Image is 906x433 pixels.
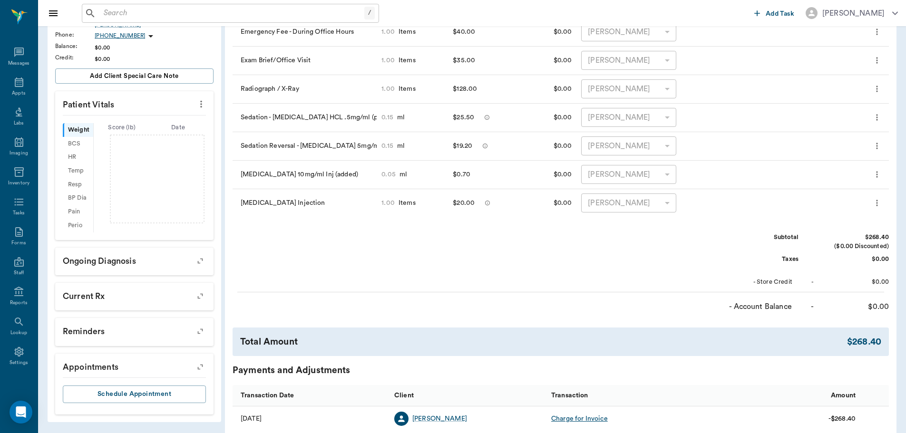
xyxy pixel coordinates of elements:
button: Add client Special Care Note [55,68,214,84]
div: Appts [12,90,25,97]
div: $0.00 [519,75,576,104]
button: Schedule Appointment [63,385,206,403]
div: [PERSON_NAME] [581,22,676,41]
div: Messages [8,60,30,67]
div: 1.00 [381,198,395,208]
div: - Account Balance [721,301,792,312]
div: Payments and Adjustments [233,364,889,377]
div: $0.70 [453,167,470,182]
div: Credit : [55,53,95,62]
div: 1.00 [381,27,395,37]
p: Current Rx [55,283,214,307]
div: Perio [63,219,93,232]
div: Resp [63,178,93,192]
div: -$268.40 [828,414,856,423]
div: 0.15 [381,141,393,151]
button: [PERSON_NAME] [798,4,906,22]
div: Transaction [551,382,588,409]
div: $19.20 [453,139,472,153]
div: Imaging [10,150,28,157]
div: $40.00 [453,25,475,39]
div: Inventory [8,180,29,187]
span: Add client Special Care Note [90,71,179,81]
div: Amount [831,382,856,409]
div: Transaction Date [241,382,294,409]
div: $0.00 [818,255,889,264]
div: $0.00 [818,278,889,287]
div: 0.15 [381,113,393,122]
div: Settings [10,359,29,366]
button: more [870,81,884,97]
div: Lookup [10,329,27,337]
div: HR [63,151,93,164]
div: [PERSON_NAME] [581,193,676,212]
div: $25.50 [453,110,474,125]
div: Sedation - [MEDICAL_DATA] HCL .5mg/ml (per cc) [233,104,377,132]
p: Appointments [55,354,214,377]
div: $0.00 [95,55,214,63]
div: [PERSON_NAME] [822,8,885,19]
div: Charge for Invoice [551,414,608,423]
div: Forms [11,240,26,247]
div: Temp [63,164,93,178]
div: Sedation Reversal - [MEDICAL_DATA] 5mg/ml (per cc) [233,132,377,161]
div: / [364,7,375,19]
button: message [482,196,493,210]
div: Client [390,385,546,406]
div: $128.00 [453,82,477,96]
div: Amount [703,385,860,406]
div: ml [393,113,405,122]
div: Open Intercom Messenger [10,401,32,423]
div: $0.00 [519,18,576,47]
div: Radiograph / X-Ray [233,75,377,104]
button: message [482,110,492,125]
div: [PERSON_NAME] [581,51,676,70]
div: ($0.00 Discounted) [818,242,889,251]
div: $268.40 [847,335,881,349]
div: - [811,301,814,312]
div: Staff [14,269,24,277]
div: $0.00 [519,132,576,161]
input: Search [100,7,364,20]
div: Taxes [727,255,799,264]
div: [MEDICAL_DATA] Injection [233,189,377,218]
button: more [870,195,884,211]
div: 1.00 [381,84,395,94]
div: Reports [10,299,28,307]
div: ml [393,141,405,151]
p: [PHONE_NUMBER] [95,32,145,40]
div: $0.00 [519,189,576,218]
button: more [870,138,884,154]
div: Items [395,27,416,37]
div: - Store Credit [721,278,792,287]
div: $0.00 [818,301,889,312]
div: [PERSON_NAME] [581,165,676,184]
div: Transaction [546,385,703,406]
div: Weight [63,123,93,137]
div: Items [395,56,416,65]
div: [PERSON_NAME] [581,79,676,98]
div: [MEDICAL_DATA] 10mg/ml Inj (added) [233,161,377,189]
div: $0.00 [519,161,576,189]
button: more [870,24,884,40]
div: Date [150,123,206,132]
button: more [870,166,884,183]
p: Patient Vitals [55,91,214,115]
div: Exam Brief/Office Visit [233,47,377,75]
div: Items [395,84,416,94]
button: Add Task [750,4,798,22]
button: Close drawer [44,4,63,23]
div: $268.40 [818,233,889,242]
div: Phone : [55,30,95,39]
button: more [194,96,209,112]
div: Client [394,382,414,409]
a: [PERSON_NAME] [412,414,467,423]
div: 10/13/25 [241,414,262,423]
p: Reminders [55,318,214,342]
div: $20.00 [453,196,475,210]
p: Ongoing diagnosis [55,248,214,271]
div: Items [395,198,416,208]
div: Score ( lb ) [94,123,150,132]
div: Tasks [13,210,25,217]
